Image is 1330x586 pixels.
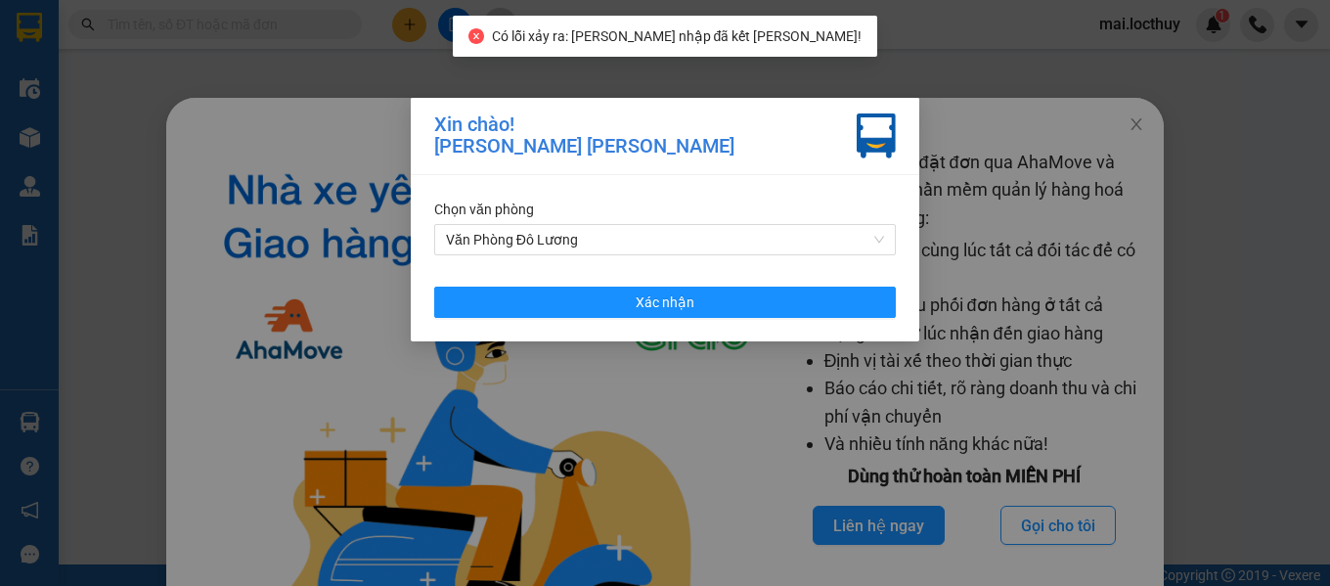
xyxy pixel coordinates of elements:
div: Chọn văn phòng [434,199,896,220]
div: Xin chào! [PERSON_NAME] [PERSON_NAME] [434,113,734,158]
img: vxr-icon [857,113,896,158]
span: Xác nhận [636,292,694,313]
span: close-circle [468,28,484,44]
span: Có lỗi xảy ra: [PERSON_NAME] nhập đã kết [PERSON_NAME]! [492,28,863,44]
button: Xác nhận [434,287,896,318]
span: Văn Phòng Đô Lương [446,225,884,254]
